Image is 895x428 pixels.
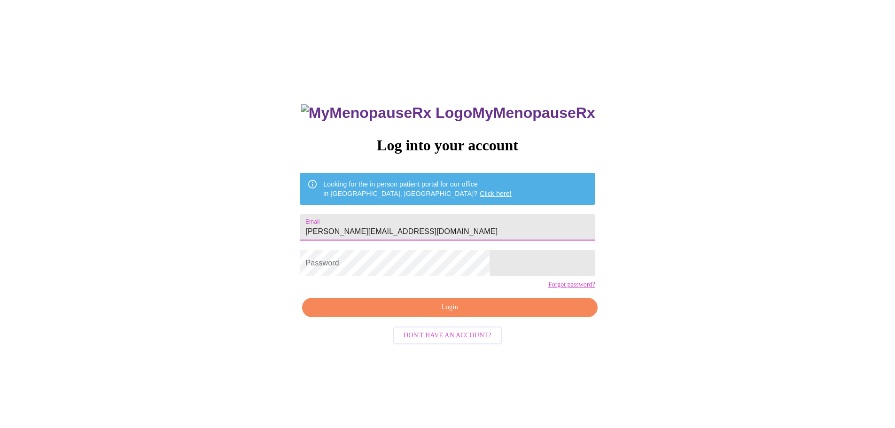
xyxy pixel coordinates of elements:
button: Don't have an account? [393,327,502,345]
button: Login [302,298,597,317]
h3: Log into your account [300,137,595,154]
img: MyMenopauseRx Logo [301,104,472,122]
a: Don't have an account? [391,331,504,339]
a: Click here! [480,190,512,197]
div: Looking for the in person patient portal for our office in [GEOGRAPHIC_DATA], [GEOGRAPHIC_DATA]? [323,176,512,202]
a: Forgot password? [548,281,595,288]
span: Login [313,302,586,313]
span: Don't have an account? [404,330,491,342]
h3: MyMenopauseRx [301,104,595,122]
